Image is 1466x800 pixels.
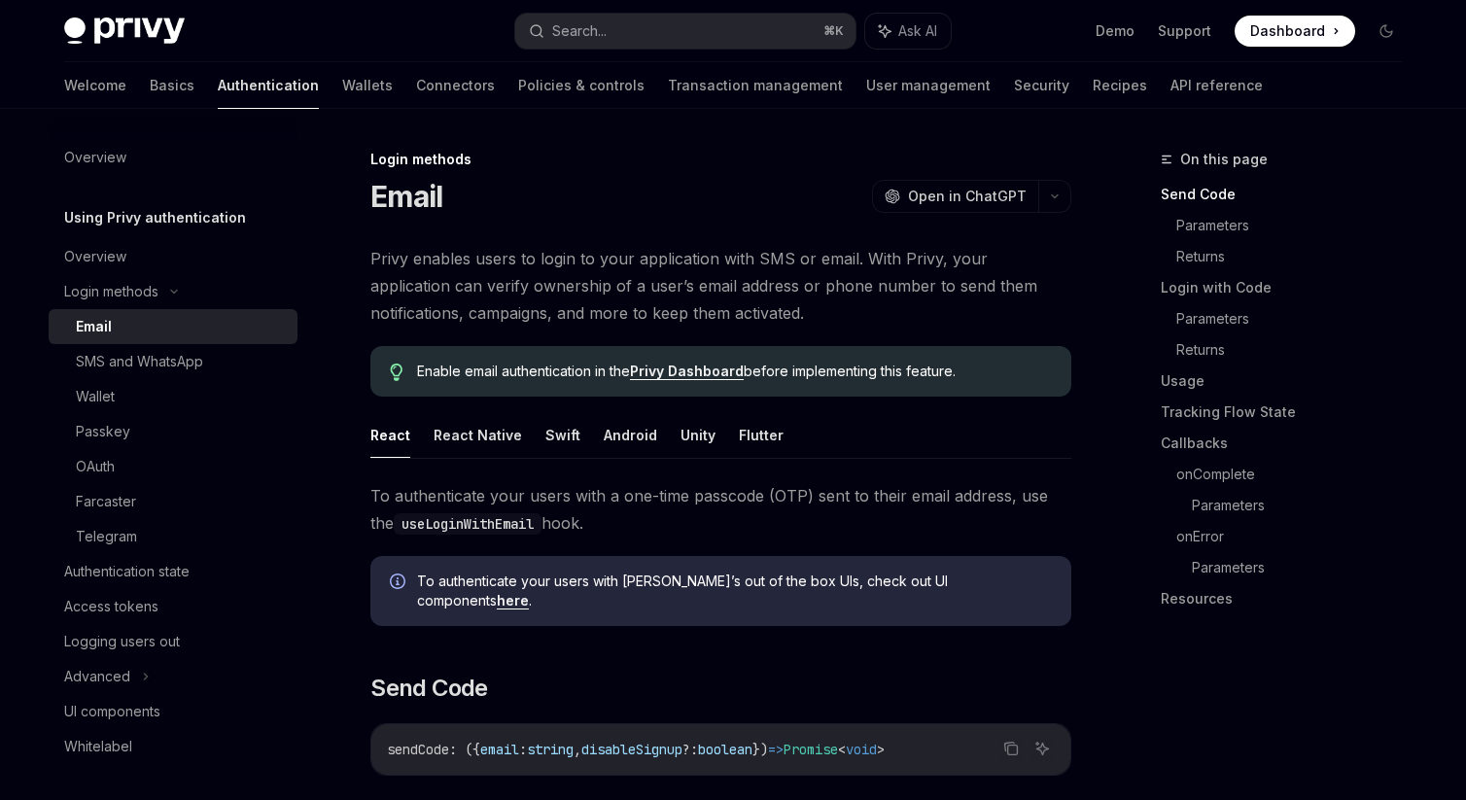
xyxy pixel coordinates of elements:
button: React Native [434,412,522,458]
a: SMS and WhatsApp [49,344,297,379]
div: Email [76,315,112,338]
button: Toggle dark mode [1371,16,1402,47]
a: Policies & controls [518,62,645,109]
div: Whitelabel [64,735,132,758]
div: Farcaster [76,490,136,513]
code: useLoginWithEmail [394,513,541,535]
span: string [527,741,574,758]
div: UI components [64,700,160,723]
span: sendCode [387,741,449,758]
span: To authenticate your users with [PERSON_NAME]’s out of the box UIs, check out UI components . [417,572,1052,610]
span: Enable email authentication in the before implementing this feature. [417,362,1052,381]
a: Tracking Flow State [1161,397,1417,428]
span: : ({ [449,741,480,758]
div: Overview [64,245,126,268]
div: Login methods [64,280,158,303]
a: Email [49,309,297,344]
button: Android [604,412,657,458]
a: API reference [1170,62,1263,109]
div: Advanced [64,665,130,688]
a: Basics [150,62,194,109]
a: Authentication [218,62,319,109]
span: void [846,741,877,758]
a: Welcome [64,62,126,109]
h5: Using Privy authentication [64,206,246,229]
a: Parameters [1176,303,1417,334]
a: Connectors [416,62,495,109]
div: Authentication state [64,560,190,583]
span: email [480,741,519,758]
a: Demo [1096,21,1134,41]
span: => [768,741,784,758]
button: Swift [545,412,580,458]
button: Copy the contents from the code block [998,736,1024,761]
a: Parameters [1192,490,1417,521]
a: Usage [1161,365,1417,397]
a: Send Code [1161,179,1417,210]
div: Wallet [76,385,115,408]
img: dark logo [64,17,185,45]
button: Ask AI [1030,736,1055,761]
button: Flutter [739,412,784,458]
a: User management [866,62,991,109]
svg: Info [390,574,409,593]
a: onError [1176,521,1417,552]
div: Login methods [370,150,1071,169]
a: Parameters [1176,210,1417,241]
a: OAuth [49,449,297,484]
span: Send Code [370,673,488,704]
a: Parameters [1192,552,1417,583]
div: Search... [552,19,607,43]
a: Privy Dashboard [630,363,744,380]
a: onComplete [1176,459,1417,490]
span: Open in ChatGPT [908,187,1027,206]
span: On this page [1180,148,1268,171]
div: Overview [64,146,126,169]
div: Telegram [76,525,137,548]
div: Passkey [76,420,130,443]
a: Returns [1176,241,1417,272]
span: : [519,741,527,758]
a: Dashboard [1235,16,1355,47]
a: Telegram [49,519,297,554]
a: Security [1014,62,1069,109]
div: Logging users out [64,630,180,653]
button: Open in ChatGPT [872,180,1038,213]
a: Wallets [342,62,393,109]
a: here [497,592,529,609]
button: Search...⌘K [515,14,855,49]
span: < [838,741,846,758]
div: SMS and WhatsApp [76,350,203,373]
button: Ask AI [865,14,951,49]
h1: Email [370,179,442,214]
a: Wallet [49,379,297,414]
span: boolean [698,741,752,758]
a: Login with Code [1161,272,1417,303]
span: ⌘ K [823,23,844,39]
span: Ask AI [898,21,937,41]
svg: Tip [390,364,403,381]
span: Privy enables users to login to your application with SMS or email. With Privy, your application ... [370,245,1071,327]
a: Access tokens [49,589,297,624]
a: Logging users out [49,624,297,659]
a: Overview [49,140,297,175]
span: disableSignup [581,741,682,758]
span: }) [752,741,768,758]
a: Recipes [1093,62,1147,109]
a: Transaction management [668,62,843,109]
span: , [574,741,581,758]
button: Unity [681,412,716,458]
a: UI components [49,694,297,729]
a: Callbacks [1161,428,1417,459]
span: To authenticate your users with a one-time passcode (OTP) sent to their email address, use the hook. [370,482,1071,537]
span: ?: [682,741,698,758]
div: Access tokens [64,595,158,618]
a: Passkey [49,414,297,449]
a: Overview [49,239,297,274]
a: Support [1158,21,1211,41]
span: Promise [784,741,838,758]
button: React [370,412,410,458]
a: Authentication state [49,554,297,589]
a: Returns [1176,334,1417,365]
a: Whitelabel [49,729,297,764]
